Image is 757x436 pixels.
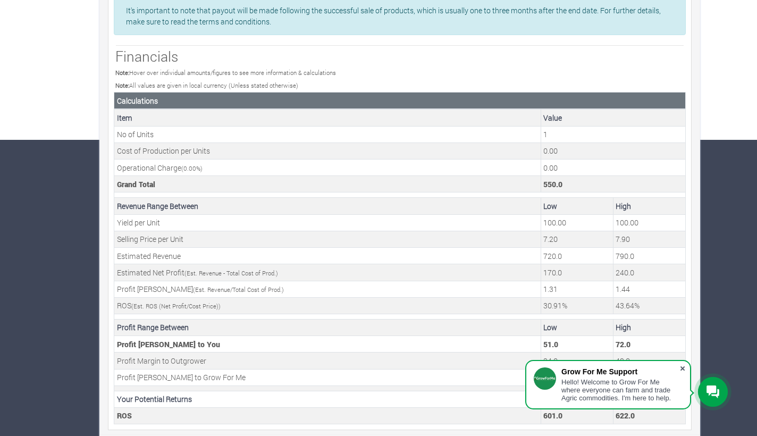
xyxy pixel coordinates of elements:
[114,231,541,247] td: Selling Price per Unit
[613,264,685,281] td: Your estimated Profit to be made (Estimated Revenue - Total Cost of Production)
[613,297,685,314] td: Your estimated maximum ROS (Net Profit/Cost Price)
[183,164,196,172] span: 0.00
[115,81,298,89] small: All values are given in local currency (Unless stated otherwise)
[541,264,613,281] td: Your estimated Profit to be made (Estimated Revenue - Total Cost of Production)
[114,336,541,353] td: Profit [PERSON_NAME] to You
[184,269,278,277] small: (Est. Revenue - Total Cost of Prod.)
[117,201,198,211] b: Revenue Range Between
[541,176,685,192] td: This is the Total Cost. (Units Cost + (Operational Charge * Units Cost)) * No of Units
[561,378,679,402] div: Hello! Welcome to Grow For Me where everyone can farm and trade Agric commodities. I'm here to help.
[613,231,685,247] td: Your estimated maximum Selling Price per Unit
[193,286,284,294] small: (Est. Revenue/Total Cost of Prod.)
[541,353,613,369] td: Outgrower Profit Margin (Min Estimated Profit * Outgrower Profit Margin)
[115,81,129,89] b: Note:
[541,407,613,424] td: Your Potential Minimum Return on Funding
[114,353,541,369] td: Profit Margin to Outgrower
[114,264,541,281] td: Estimated Net Profit
[616,201,631,211] b: High
[613,353,685,369] td: Outgrower Profit Margin (Max Estimated Profit * Outgrower Profit Margin)
[543,322,557,332] b: Low
[541,142,685,159] td: This is the cost of a Units
[117,322,189,332] b: Profit Range Between
[613,248,685,264] td: Your estimated Revenue expected (Grand Total * Max. Est. Revenue Percentage)
[131,302,221,310] small: (Est. ROS (Net Profit/Cost Price))
[616,322,631,332] b: High
[613,281,685,297] td: Your estimated maximum Profit Margin (Estimated Revenue/Total Cost of Production)
[543,201,557,211] b: Low
[541,160,685,176] td: This is the operational charge by Grow For Me
[543,113,562,123] b: Value
[115,69,129,77] b: Note:
[114,142,541,159] td: Cost of Production per Units
[117,394,192,404] b: Your Potential Returns
[541,126,685,142] td: This is the number of Units
[114,369,541,385] td: Profit [PERSON_NAME] to Grow For Me
[541,248,613,264] td: Your estimated Revenue expected (Grand Total * Min. Est. Revenue Percentage)
[114,160,541,176] td: Operational Charge
[541,336,613,353] td: Your Profit Margin (Min Estimated Profit * Profit Margin)
[541,231,613,247] td: Your estimated minimum Selling Price per Unit
[114,214,541,231] td: Yield per Unit
[115,69,336,77] small: Hover over individual amounts/figures to see more information & calculations
[114,126,541,142] td: No of Units
[181,164,203,172] small: ( %)
[114,93,686,110] th: Calculations
[114,281,541,297] td: Profit [PERSON_NAME]
[613,214,685,231] td: Your estimated maximum Yield per Unit
[541,214,613,231] td: Your estimated minimum Yield per Unit
[114,297,541,314] td: ROS
[561,367,679,376] div: Grow For Me Support
[114,407,541,424] td: ROS
[126,5,674,27] p: It's important to note that payout will be made following the successful sale of products, which ...
[541,281,613,297] td: Your estimated minimum Profit Margin (Estimated Revenue/Total Cost of Production)
[115,48,684,65] h3: Financials
[613,407,685,424] td: Your Potential Maximum Return on Funding
[613,336,685,353] td: Your Profit Margin (Max Estimated Profit * Profit Margin)
[114,248,541,264] td: Estimated Revenue
[117,179,155,189] b: Grand Total
[117,113,132,123] b: Item
[541,297,613,314] td: Your estimated minimum ROS (Net Profit/Cost Price)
